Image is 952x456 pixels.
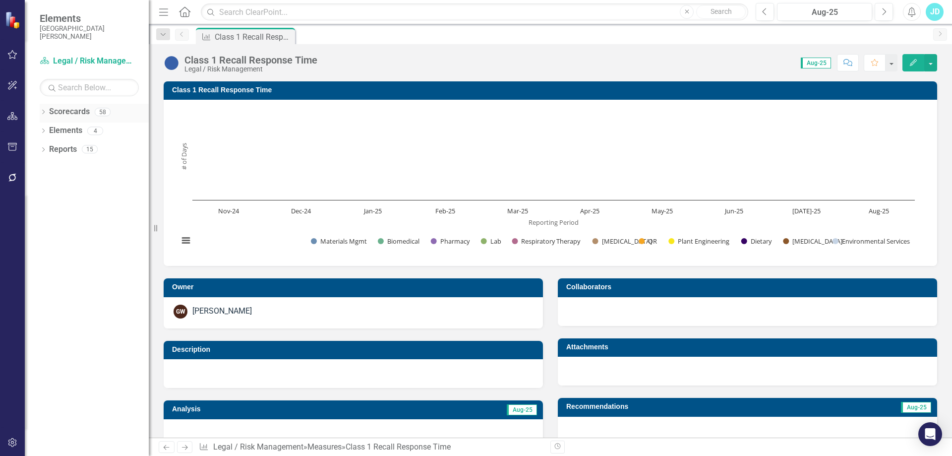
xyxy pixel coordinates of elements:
[346,442,451,452] div: Class 1 Recall Response Time
[668,237,730,246] button: Show Plant Engineering
[639,237,657,246] button: Show OR
[431,237,470,246] button: Show Pharmacy
[378,237,420,246] button: Show Biomedical
[172,405,347,413] h3: Analysis
[172,346,538,353] h3: Description
[566,403,810,410] h3: Recommendations
[652,206,673,215] text: May-25
[529,218,579,227] text: Reporting Period
[711,7,732,15] span: Search
[566,283,932,291] h3: Collaborators
[777,3,872,21] button: Aug-25
[783,237,822,246] button: Show Radiology
[184,55,317,65] div: Class 1 Recall Response Time
[201,3,748,21] input: Search ClearPoint...
[174,107,927,256] div: Chart. Highcharts interactive chart.
[724,206,743,215] text: Jun-25
[5,11,22,28] img: ClearPoint Strategy
[49,144,77,155] a: Reports
[566,343,932,351] h3: Attachments
[179,143,188,170] text: # of Days
[215,31,293,43] div: Class 1 Recall Response Time
[512,237,581,246] button: Show Respiratory Therapy
[49,125,82,136] a: Elements
[174,107,920,256] svg: Interactive chart
[40,12,139,24] span: Elements
[435,206,455,215] text: Feb-25
[82,145,98,154] div: 15
[801,58,831,68] span: Aug-25
[507,206,528,215] text: Mar-25
[213,442,303,452] a: Legal / Risk Management
[918,422,942,446] div: Open Intercom Messenger
[926,3,944,21] button: JD
[901,402,931,413] span: Aug-25
[40,79,139,96] input: Search Below...
[40,24,139,41] small: [GEOGRAPHIC_DATA][PERSON_NAME]
[218,206,239,215] text: Nov-24
[696,5,746,19] button: Search
[869,206,889,215] text: Aug-25
[311,237,367,246] button: Show Materials Mgmt
[780,6,869,18] div: Aug-25
[95,108,111,116] div: 58
[164,55,179,71] img: No Information
[192,306,252,317] div: [PERSON_NAME]
[307,442,342,452] a: Measures
[199,442,543,453] div: » »
[291,206,311,215] text: Dec-24
[184,65,317,73] div: Legal / Risk Management
[833,237,911,246] button: Show Environmental Services
[40,56,139,67] a: Legal / Risk Management
[179,234,193,248] button: View chart menu, Chart
[741,237,773,246] button: Show Dietary
[507,404,537,415] span: Aug-25
[363,206,382,215] text: Jan-25
[593,237,628,246] button: Show Cath Lab
[580,206,599,215] text: Apr-25
[792,206,821,215] text: [DATE]-25
[172,86,932,94] h3: Class 1 Recall Response Time
[481,237,501,246] button: Show Lab
[174,305,187,319] div: GW
[49,106,90,118] a: Scorecards
[172,283,538,291] h3: Owner
[87,127,103,135] div: 4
